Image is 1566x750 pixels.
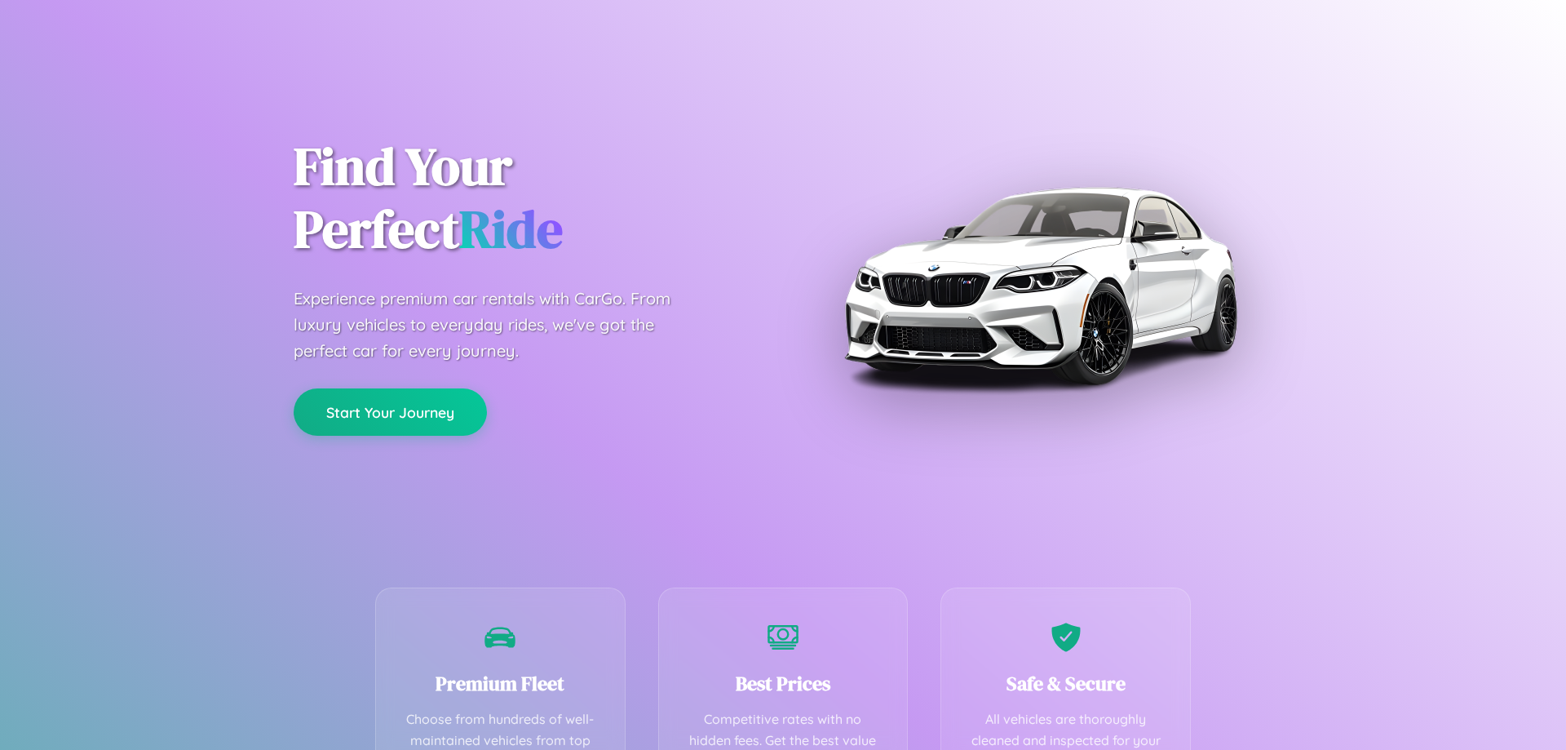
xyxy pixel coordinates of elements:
[966,670,1166,697] h3: Safe & Secure
[294,286,701,364] p: Experience premium car rentals with CarGo. From luxury vehicles to everyday rides, we've got the ...
[294,388,487,436] button: Start Your Journey
[459,193,563,264] span: Ride
[683,670,883,697] h3: Best Prices
[294,135,759,261] h1: Find Your Perfect
[400,670,600,697] h3: Premium Fleet
[836,82,1244,490] img: Premium BMW car rental vehicle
